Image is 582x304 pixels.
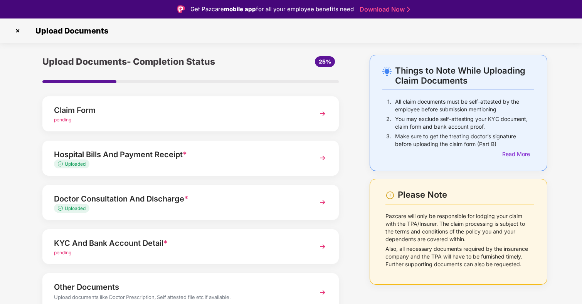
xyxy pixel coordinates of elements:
[316,107,330,121] img: svg+xml;base64,PHN2ZyBpZD0iTmV4dCIgeG1sbnM9Imh0dHA6Ly93d3cudzMub3JnLzIwMDAvc3ZnIiB3aWR0aD0iMzYiIG...
[316,240,330,254] img: svg+xml;base64,PHN2ZyBpZD0iTmV4dCIgeG1sbnM9Imh0dHA6Ly93d3cudzMub3JnLzIwMDAvc3ZnIiB3aWR0aD0iMzYiIG...
[385,191,395,200] img: svg+xml;base64,PHN2ZyBpZD0iV2FybmluZ18tXzI0eDI0IiBkYXRhLW5hbWU9Ildhcm5pbmcgLSAyNHgyNCIgeG1sbnM9Im...
[177,5,185,13] img: Logo
[12,25,24,37] img: svg+xml;base64,PHN2ZyBpZD0iQ3Jvc3MtMzJ4MzIiIHhtbG5zPSJodHRwOi8vd3d3LnczLm9yZy8yMDAwL3N2ZyIgd2lkdG...
[395,115,534,131] p: You may exclude self-attesting your KYC document, claim form and bank account proof.
[360,5,408,13] a: Download Now
[54,250,71,255] span: pending
[54,104,304,116] div: Claim Form
[407,5,410,13] img: Stroke
[386,133,391,148] p: 3.
[387,98,391,113] p: 1.
[502,150,534,158] div: Read More
[54,193,304,205] div: Doctor Consultation And Discharge
[316,151,330,165] img: svg+xml;base64,PHN2ZyBpZD0iTmV4dCIgeG1sbnM9Imh0dHA6Ly93d3cudzMub3JnLzIwMDAvc3ZnIiB3aWR0aD0iMzYiIG...
[395,66,534,86] div: Things to Note While Uploading Claim Documents
[319,58,331,65] span: 25%
[58,206,65,211] img: svg+xml;base64,PHN2ZyB4bWxucz0iaHR0cDovL3d3dy53My5vcmcvMjAwMC9zdmciIHdpZHRoPSIxMy4zMzMiIGhlaWdodD...
[54,148,304,161] div: Hospital Bills And Payment Receipt
[382,67,392,76] img: svg+xml;base64,PHN2ZyB4bWxucz0iaHR0cDovL3d3dy53My5vcmcvMjAwMC9zdmciIHdpZHRoPSIyNC4wOTMiIGhlaWdodD...
[42,55,240,69] div: Upload Documents- Completion Status
[398,190,534,200] div: Please Note
[316,286,330,299] img: svg+xml;base64,PHN2ZyBpZD0iTmV4dCIgeG1sbnM9Imh0dHA6Ly93d3cudzMub3JnLzIwMDAvc3ZnIiB3aWR0aD0iMzYiIG...
[190,5,354,14] div: Get Pazcare for all your employee benefits need
[395,98,534,113] p: All claim documents must be self-attested by the employee before submission mentioning
[54,237,304,249] div: KYC And Bank Account Detail
[54,293,304,303] div: Upload documents like Doctor Prescription, Self attested file etc if available.
[385,245,534,268] p: Also, all necessary documents required by the insurance company and the TPA will have to be furni...
[58,161,65,166] img: svg+xml;base64,PHN2ZyB4bWxucz0iaHR0cDovL3d3dy53My5vcmcvMjAwMC9zdmciIHdpZHRoPSIxMy4zMzMiIGhlaWdodD...
[65,205,86,211] span: Uploaded
[28,26,112,35] span: Upload Documents
[385,212,534,243] p: Pazcare will only be responsible for lodging your claim with the TPA/Insurer. The claim processin...
[395,133,534,148] p: Make sure to get the treating doctor’s signature before uploading the claim form (Part B)
[316,195,330,209] img: svg+xml;base64,PHN2ZyBpZD0iTmV4dCIgeG1sbnM9Imh0dHA6Ly93d3cudzMub3JnLzIwMDAvc3ZnIiB3aWR0aD0iMzYiIG...
[54,281,304,293] div: Other Documents
[65,161,86,167] span: Uploaded
[386,115,391,131] p: 2.
[224,5,256,13] strong: mobile app
[54,117,71,123] span: pending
